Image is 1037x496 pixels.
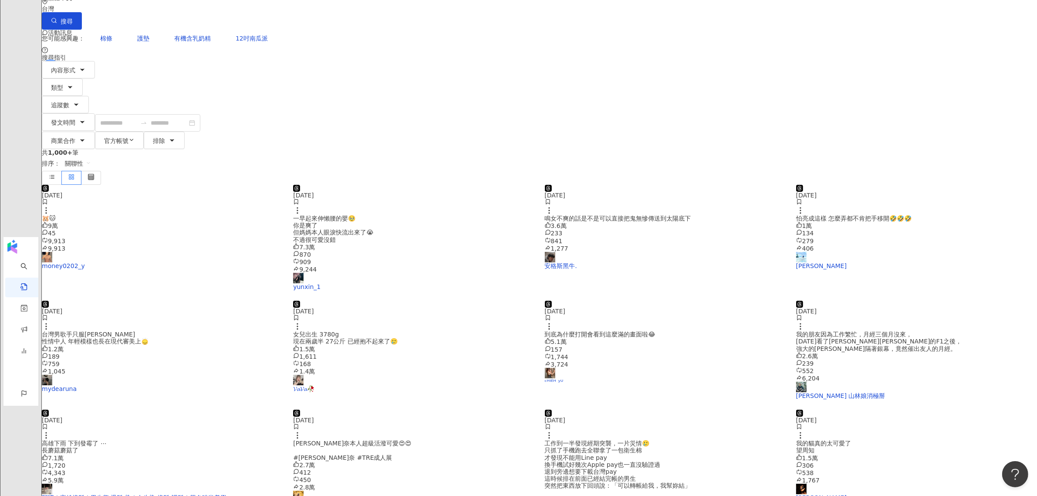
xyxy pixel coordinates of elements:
div: 189 [42,353,283,360]
span: 活動訊息 [48,29,72,36]
div: 841 [545,237,786,245]
div: 406 [796,245,1037,252]
span: 商業合作 [51,137,75,144]
div: [DATE] [293,417,534,424]
span: 發文時間 [51,119,75,126]
a: KOL Avatar𝓥𝓪𝓥𝓪🥀 [293,375,534,392]
div: [DATE] [42,192,283,199]
img: KOL Avatar [796,484,807,494]
div: 2.6萬 [796,352,1037,360]
div: 排序： [42,156,1037,171]
div: 高雄下雨 下到發霉了 ⋯ 長蘑菇蘑菇了 [42,440,283,454]
img: KOL Avatar [42,252,52,262]
div: 168 [293,360,534,367]
div: 9,913 [42,237,283,245]
div: 2.7萬 [293,461,534,469]
span: 官方帳號 [104,137,128,144]
div: 5.9萬 [42,476,283,484]
div: 到底為什麼打開會看到這麼滿的畫面啦😂 [545,331,786,338]
div: 9,913 [42,245,283,252]
div: 台灣男歌手只服[PERSON_NAME] 性情中人 年輕模樣也長在現代審美上🙂‍↕️ [42,331,283,345]
button: 棉條 [91,30,122,47]
div: [DATE] [796,417,1037,424]
a: search [20,262,58,269]
div: 1.5萬 [293,345,534,353]
div: 1,767 [796,476,1037,484]
div: 1,744 [545,353,786,360]
div: 134 [796,229,1037,237]
a: KOL Avatarmydearuna [42,375,283,392]
img: KOL Avatar [796,382,807,392]
span: 搜尋 [61,18,73,25]
a: KOL Avatarmoney0202_y [42,252,283,269]
div: 搜尋指引 [42,54,1037,61]
a: KOL Avatar安格斯黑牛. [545,252,786,269]
div: 3.6萬 [545,222,786,229]
div: 552 [796,367,1037,374]
div: 1.4萬 [293,367,534,375]
div: 共 筆 [42,149,1037,156]
div: 3,724 [545,360,786,368]
div: 1.2萬 [42,345,283,353]
button: 排除 [144,132,185,149]
div: [PERSON_NAME]奈本人超級活潑可愛😍😍 #[PERSON_NAME]奈 #TRE成人展 [293,440,534,461]
div: 239 [796,360,1037,367]
div: 1.5萬 [796,454,1037,462]
div: 450 [293,476,534,483]
a: KOL Avataryunxin_1 [293,273,534,290]
div: [DATE] [545,192,786,199]
div: 759 [42,360,283,367]
div: [DATE] [293,192,534,199]
button: 類型 [42,78,83,96]
div: 1,720 [42,462,283,469]
img: logo icon [5,240,19,254]
button: 內容形式 [42,61,95,78]
span: 有機含乳奶精 [174,35,211,42]
button: 發文時間 [42,113,95,131]
a: KOL Avatarᶜᴴᴵᴱᴴ ʸᵁ [545,368,786,385]
span: 內容形式 [51,67,75,74]
button: 護墊 [128,30,159,47]
div: [DATE] [796,308,1037,315]
img: KOL Avatar [796,252,807,262]
img: KOL Avatar [293,375,304,385]
img: KOL Avatar [42,375,52,385]
div: 909 [293,258,534,265]
div: 45 [42,229,283,237]
div: 157 [545,346,786,353]
button: 有機含乳奶精 [165,30,220,47]
img: KOL Avatar [545,368,555,378]
span: 您可能感興趣： [42,35,84,42]
div: 9,244 [293,265,534,273]
div: 一早起來伸懶腰的嬰🥹 你是爽了 但媽媽本人眼淚快流出來了😭 不過很可愛沒錯 [293,215,534,243]
div: 鳴女不爽的話是不是可以直接把鬼無慘傳送到太陽底下 [545,215,786,222]
img: KOL Avatar [545,252,555,262]
img: KOL Avatar [293,273,304,283]
div: 2.8萬 [293,483,534,491]
span: 類型 [51,84,63,91]
span: 追蹤數 [51,102,69,109]
span: swap-right [140,119,147,126]
span: question-circle [42,47,48,53]
button: 搜尋 [42,12,82,30]
div: 279 [796,237,1037,245]
span: 1,000+ [48,149,72,156]
div: 6,204 [796,374,1037,382]
div: 233 [545,229,786,237]
div: 7.3萬 [293,243,534,251]
span: 護墊 [137,35,149,42]
button: 追蹤數 [42,96,89,113]
div: 9萬 [42,222,283,229]
button: 商業合作 [42,132,95,149]
a: KOL Avatar[PERSON_NAME] 山林娘消極掰 [796,382,1037,399]
div: 1,611 [293,353,534,360]
iframe: Help Scout Beacon - Open [1002,461,1028,487]
div: [DATE] [42,417,283,424]
div: [DATE] [42,308,283,315]
div: 我的朋友因為工作繁忙，月經三個月沒來， [DATE]看了[PERSON_NAME][PERSON_NAME]的F1之後， 強大的[PERSON_NAME]隔著銀幕，竟然催出友人的月經。 [796,331,1037,352]
div: 🐹🐱 [42,215,283,222]
div: 412 [293,469,534,476]
button: 官方帳號 [95,132,144,149]
div: 我的貓真的太可愛了 望周知 [796,440,1037,454]
div: [DATE] [293,308,534,315]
